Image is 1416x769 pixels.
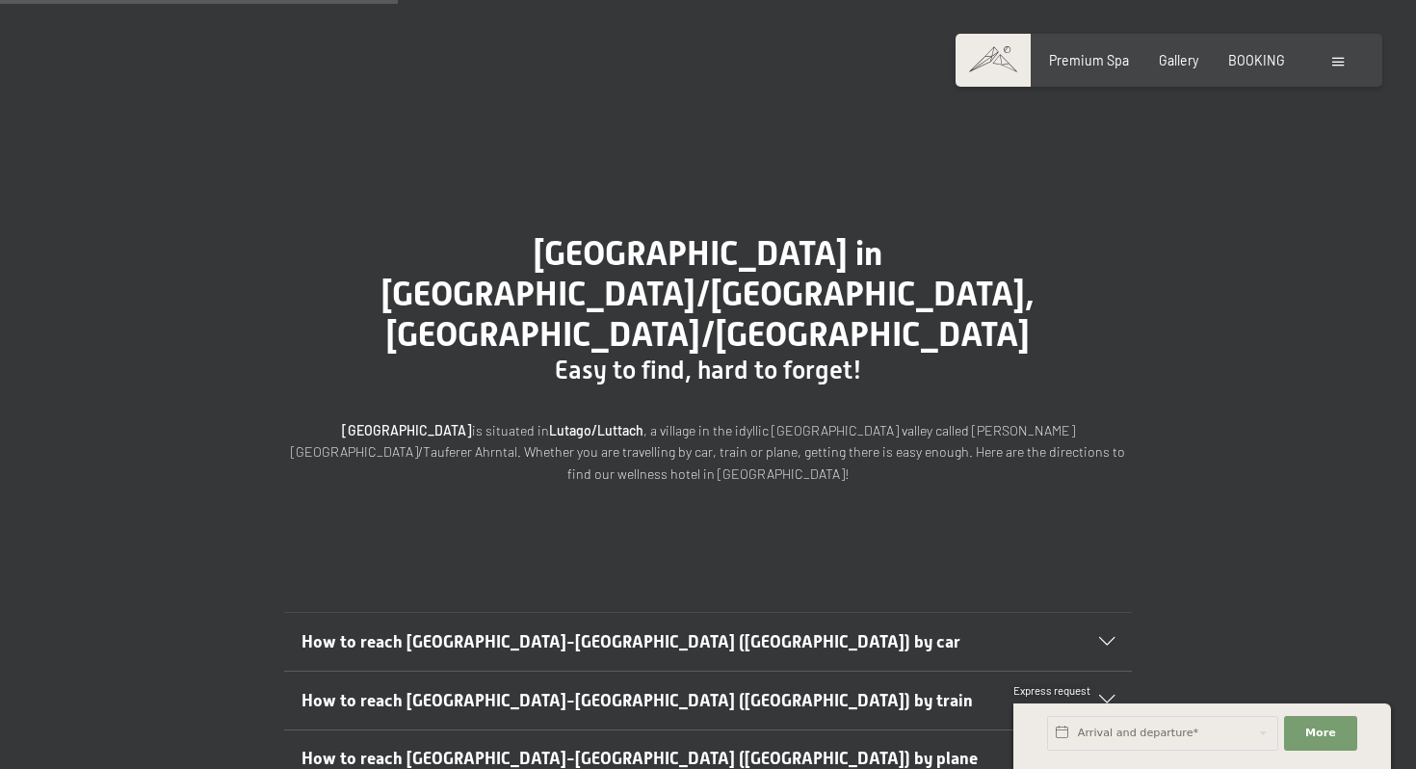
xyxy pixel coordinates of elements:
[302,632,960,651] span: How to reach [GEOGRAPHIC_DATA]-[GEOGRAPHIC_DATA] ([GEOGRAPHIC_DATA]) by car
[302,749,978,768] span: How to reach [GEOGRAPHIC_DATA]-[GEOGRAPHIC_DATA] ([GEOGRAPHIC_DATA]) by plane
[1305,726,1336,741] span: More
[302,691,973,710] span: How to reach [GEOGRAPHIC_DATA]-[GEOGRAPHIC_DATA] ([GEOGRAPHIC_DATA]) by train
[1013,684,1090,697] span: Express request
[1228,52,1285,68] a: BOOKING
[1284,716,1357,751] button: More
[1159,52,1198,68] a: Gallery
[549,422,643,438] strong: Lutago/Luttach
[555,356,862,384] span: Easy to find, hard to forget!
[381,233,1035,354] span: [GEOGRAPHIC_DATA] in [GEOGRAPHIC_DATA]/[GEOGRAPHIC_DATA], [GEOGRAPHIC_DATA]/[GEOGRAPHIC_DATA]
[342,422,472,438] strong: [GEOGRAPHIC_DATA]
[1049,52,1129,68] a: Premium Spa
[284,420,1132,486] p: is situated in , a village in the idyllic [GEOGRAPHIC_DATA] valley called [PERSON_NAME][GEOGRAPHI...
